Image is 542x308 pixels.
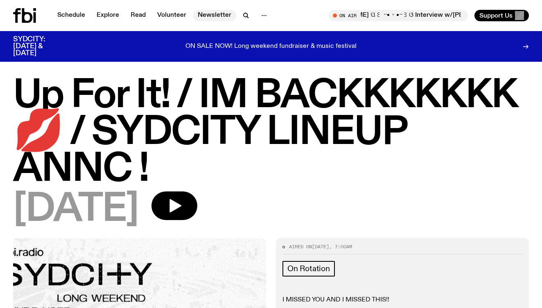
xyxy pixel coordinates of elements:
span: [DATE] [13,191,138,228]
span: , 7:00am [329,243,352,250]
span: Support Us [479,12,513,19]
a: Explore [92,10,124,21]
a: On Rotation [282,261,335,277]
a: Schedule [52,10,90,21]
a: Read [126,10,151,21]
p: ON SALE NOW! Long weekend fundraiser & music festival [185,43,357,50]
span: Aired on [289,243,312,250]
span: [DATE] [312,243,329,250]
span: On Rotation [287,264,330,273]
a: Newsletter [193,10,236,21]
p: I MISSED YOU AND I MISSED THIS!! [282,296,522,304]
h3: SYDCITY: [DATE] & [DATE] [13,36,65,57]
a: Volunteer [152,10,191,21]
h1: Up For It! / IM BACKKKKKKK 💋 / SYDCITY LINEUP ANNC ! [13,78,529,188]
button: On AirThe Bridge with [PERSON_NAME] ପ꒰ ˶• ༝ •˶꒱ଓ Interview w/[PERSON_NAME] [329,10,468,21]
button: Support Us [474,10,529,21]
